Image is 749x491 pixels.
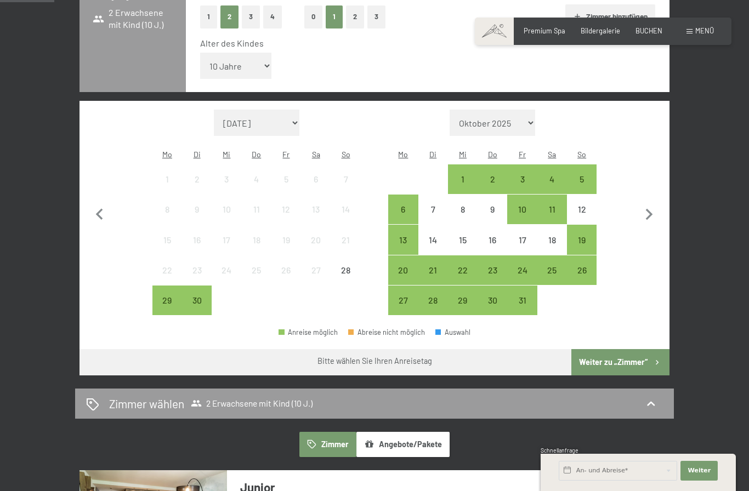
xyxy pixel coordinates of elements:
[507,286,537,315] div: Fri Oct 31 2025
[182,286,212,315] div: Anreise möglich
[332,236,359,263] div: 21
[183,296,211,323] div: 30
[449,296,476,323] div: 29
[418,225,448,254] div: Tue Oct 14 2025
[242,225,271,254] div: Anreise nicht möglich
[152,195,182,224] div: Mon Sep 08 2025
[388,225,418,254] div: Mon Oct 13 2025
[348,329,425,336] div: Abreise nicht möglich
[567,195,597,224] div: Sun Oct 12 2025
[507,255,537,285] div: Fri Oct 24 2025
[273,266,300,293] div: 26
[212,255,241,285] div: Anreise nicht möglich
[537,255,567,285] div: Sat Oct 25 2025
[419,205,447,232] div: 7
[537,164,567,194] div: Anreise möglich
[537,225,567,254] div: Sat Oct 18 2025
[638,110,661,316] button: Nächster Monat
[695,26,714,35] span: Menü
[332,205,359,232] div: 14
[508,205,536,232] div: 10
[568,205,595,232] div: 12
[152,164,182,194] div: Anreise nicht möglich
[448,286,478,315] div: Anreise möglich
[488,150,497,159] abbr: Donnerstag
[568,236,595,263] div: 19
[220,5,239,28] button: 2
[88,110,111,316] button: Vorheriger Monat
[273,175,300,202] div: 5
[331,195,360,224] div: Sun Sep 14 2025
[152,255,182,285] div: Mon Sep 22 2025
[419,236,447,263] div: 14
[389,266,417,293] div: 20
[567,195,597,224] div: Anreise nicht möglich
[538,236,566,263] div: 18
[507,195,537,224] div: Anreise möglich
[478,195,507,224] div: Thu Oct 09 2025
[568,266,595,293] div: 26
[479,296,506,323] div: 30
[183,175,211,202] div: 2
[388,195,418,224] div: Mon Oct 06 2025
[194,150,201,159] abbr: Dienstag
[448,164,478,194] div: Wed Oct 01 2025
[212,195,241,224] div: Wed Sep 10 2025
[388,286,418,315] div: Anreise möglich
[182,286,212,315] div: Tue Sep 30 2025
[242,195,271,224] div: Thu Sep 11 2025
[478,164,507,194] div: Anreise möglich
[271,255,301,285] div: Anreise nicht möglich
[448,225,478,254] div: Anreise nicht möglich
[182,255,212,285] div: Tue Sep 23 2025
[152,225,182,254] div: Anreise nicht möglich
[191,398,313,409] span: 2 Erwachsene mit Kind (10 J.)
[317,356,432,367] div: Bitte wählen Sie Ihren Anreisetag
[508,296,536,323] div: 31
[448,225,478,254] div: Wed Oct 15 2025
[301,164,331,194] div: Sat Sep 06 2025
[538,266,566,293] div: 25
[388,286,418,315] div: Mon Oct 27 2025
[301,225,331,254] div: Sat Sep 20 2025
[581,26,620,35] a: Bildergalerie
[419,296,447,323] div: 28
[537,195,567,224] div: Anreise möglich
[301,195,331,224] div: Anreise nicht möglich
[242,255,271,285] div: Anreise nicht möglich
[152,195,182,224] div: Anreise nicht möglich
[567,255,597,285] div: Anreise möglich
[567,255,597,285] div: Sun Oct 26 2025
[478,286,507,315] div: Anreise möglich
[152,164,182,194] div: Mon Sep 01 2025
[508,236,536,263] div: 17
[507,286,537,315] div: Anreise möglich
[418,195,448,224] div: Tue Oct 07 2025
[252,150,261,159] abbr: Donnerstag
[273,205,300,232] div: 12
[367,5,385,28] button: 3
[459,150,467,159] abbr: Mittwoch
[182,225,212,254] div: Anreise nicht möglich
[479,236,506,263] div: 16
[271,195,301,224] div: Fri Sep 12 2025
[537,255,567,285] div: Anreise möglich
[388,255,418,285] div: Anreise möglich
[213,266,240,293] div: 24
[212,225,241,254] div: Wed Sep 17 2025
[301,255,331,285] div: Sat Sep 27 2025
[331,255,360,285] div: Sun Sep 28 2025
[448,164,478,194] div: Anreise möglich
[388,255,418,285] div: Mon Oct 20 2025
[243,266,270,293] div: 25
[326,5,343,28] button: 1
[242,255,271,285] div: Thu Sep 25 2025
[200,5,217,28] button: 1
[418,286,448,315] div: Tue Oct 28 2025
[213,205,240,232] div: 10
[301,195,331,224] div: Sat Sep 13 2025
[302,236,330,263] div: 20
[243,175,270,202] div: 4
[524,26,565,35] span: Premium Spa
[479,205,506,232] div: 9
